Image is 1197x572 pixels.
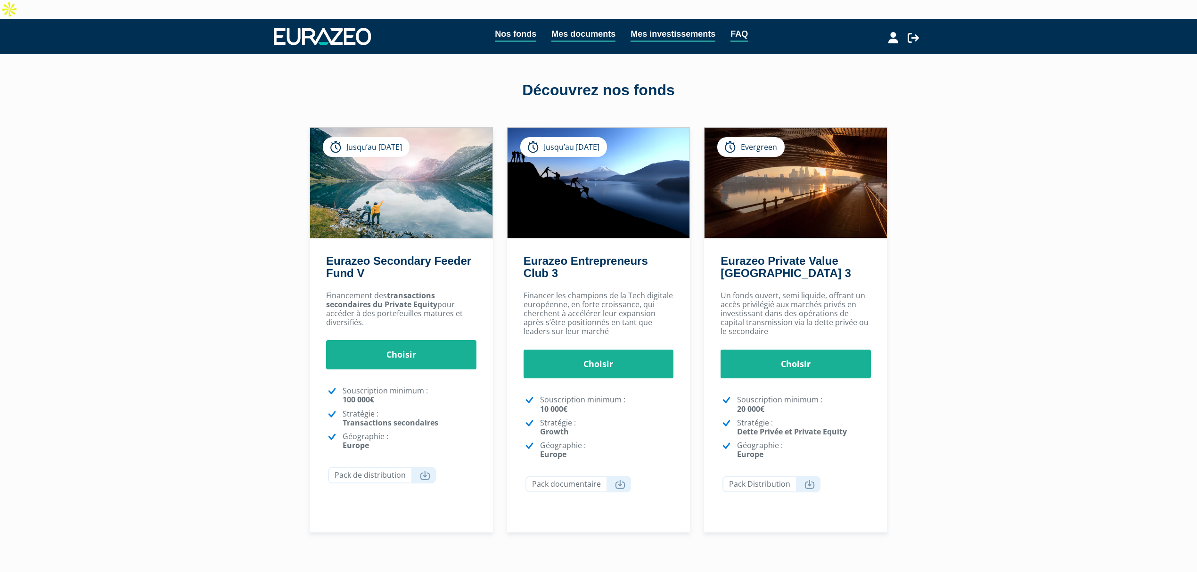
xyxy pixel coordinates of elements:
p: Financement des pour accéder à des portefeuilles matures et diversifiés. [326,291,476,327]
p: Stratégie : [540,418,674,436]
p: Géographie : [737,441,871,459]
a: Eurazeo Secondary Feeder Fund V [326,254,471,279]
p: Stratégie : [343,409,476,427]
strong: 20 000€ [737,404,764,414]
strong: Transactions secondaires [343,417,438,428]
a: FAQ [730,27,748,42]
a: Eurazeo Private Value [GEOGRAPHIC_DATA] 3 [721,254,851,279]
p: Géographie : [540,441,674,459]
strong: Europe [540,449,566,459]
p: Stratégie : [737,418,871,436]
p: Souscription minimum : [343,386,476,404]
p: Souscription minimum : [540,395,674,413]
a: Pack documentaire [525,476,631,492]
img: Eurazeo Entrepreneurs Club 3 [508,128,690,238]
p: Géographie : [343,432,476,450]
strong: Growth [540,426,569,437]
div: Evergreen [717,137,785,157]
div: Jusqu’au [DATE] [520,137,607,157]
a: Nos fonds [495,27,536,42]
strong: Dette Privée et Private Equity [737,426,847,437]
div: Découvrez nos fonds [330,80,867,101]
a: Pack Distribution [722,476,820,492]
a: Eurazeo Entrepreneurs Club 3 [524,254,648,279]
img: 1732889491-logotype_eurazeo_blanc_rvb.png [274,28,371,45]
img: Eurazeo Private Value Europe 3 [705,128,887,238]
div: Jusqu’au [DATE] [323,137,410,157]
a: Mes investissements [631,27,715,42]
strong: 10 000€ [540,404,567,414]
a: Choisir [721,350,871,379]
strong: 100 000€ [343,394,374,405]
a: Pack de distribution [328,467,436,483]
p: Souscription minimum : [737,395,871,413]
a: Choisir [326,340,476,369]
a: Mes documents [551,27,615,42]
p: Financer les champions de la Tech digitale européenne, en forte croissance, qui cherchent à accél... [524,291,674,336]
p: Un fonds ouvert, semi liquide, offrant un accès privilégié aux marchés privés en investissant dan... [721,291,871,336]
strong: transactions secondaires du Private Equity [326,290,437,310]
a: Choisir [524,350,674,379]
strong: Europe [343,440,369,450]
strong: Europe [737,449,763,459]
img: Eurazeo Secondary Feeder Fund V [310,128,492,238]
